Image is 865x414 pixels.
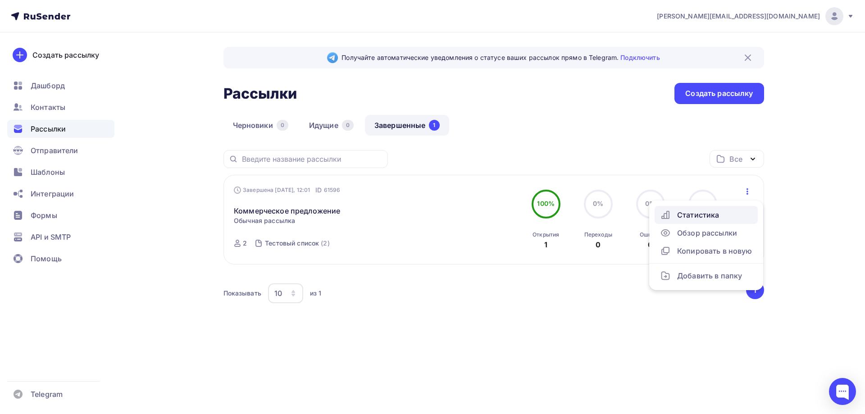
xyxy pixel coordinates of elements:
[264,236,331,250] a: Тестовый список (2)
[31,188,74,199] span: Интеграции
[234,186,340,195] div: Завершена [DATE], 12:01
[265,239,319,248] div: Тестовый список
[7,141,114,159] a: Отправители
[648,239,653,250] div: 0
[234,205,340,216] a: Коммерческое предложение
[593,200,603,207] span: 0%
[7,120,114,138] a: Рассылки
[31,232,71,242] span: API и SMTP
[657,12,820,21] span: [PERSON_NAME][EMAIL_ADDRESS][DOMAIN_NAME]
[7,77,114,95] a: Дашборд
[274,288,282,299] div: 10
[596,239,601,250] div: 0
[315,186,322,195] span: ID
[685,88,753,99] div: Создать рассылку
[31,210,57,221] span: Формы
[341,53,660,62] span: Получайте автоматические уведомления о статусе ваших рассылок прямо в Telegram.
[277,120,288,131] div: 0
[660,270,752,281] div: Добавить в папку
[32,50,99,60] div: Создать рассылку
[31,167,65,177] span: Шаблоны
[243,239,247,248] div: 2
[584,231,612,238] div: Переходы
[223,289,261,298] div: Показывать
[324,186,341,195] span: 61596
[660,246,752,256] div: Копировать в новую
[300,115,363,136] a: Идущие0
[429,120,439,131] div: 1
[321,239,329,248] div: (2)
[327,52,338,63] img: Telegram
[31,253,62,264] span: Помощь
[31,389,63,400] span: Telegram
[31,102,65,113] span: Контакты
[744,281,764,299] ul: Pagination
[640,231,661,238] div: Ошибки
[697,200,708,207] span: 0%
[729,154,742,164] div: Все
[657,7,854,25] a: [PERSON_NAME][EMAIL_ADDRESS][DOMAIN_NAME]
[310,289,322,298] div: из 1
[7,98,114,116] a: Контакты
[223,115,298,136] a: Черновики0
[7,163,114,181] a: Шаблоны
[31,80,65,91] span: Дашборд
[533,231,559,238] div: Открытия
[7,206,114,224] a: Формы
[746,281,764,299] button: Go to page 1
[645,200,656,207] span: 0%
[365,115,449,136] a: Завершенные1
[710,150,764,168] button: Все
[234,216,295,225] span: Обычная рассылка
[537,200,555,207] span: 100%
[342,120,354,131] div: 0
[660,227,752,238] div: Обзор рассылки
[268,283,304,304] button: 10
[242,154,382,164] input: Введите название рассылки
[223,85,297,103] h2: Рассылки
[31,123,66,134] span: Рассылки
[660,209,752,220] div: Статистика
[544,239,547,250] div: 1
[620,54,660,61] a: Подключить
[31,145,78,156] span: Отправители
